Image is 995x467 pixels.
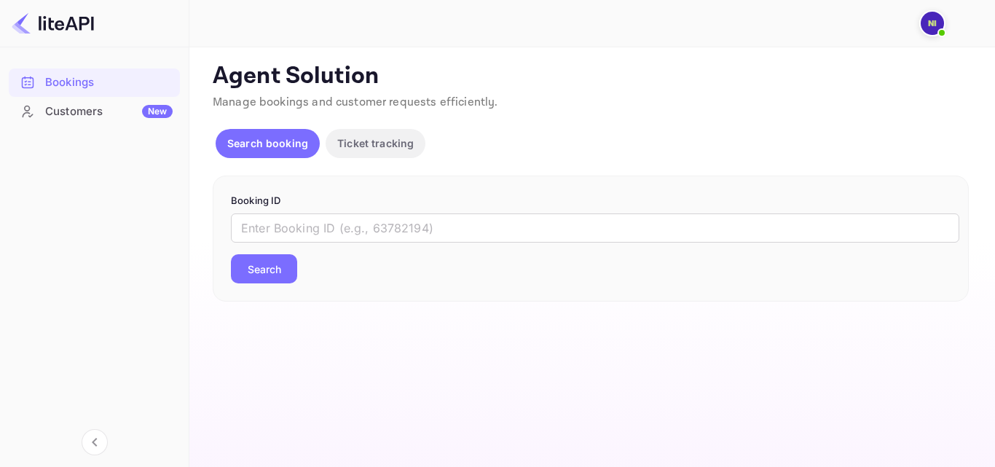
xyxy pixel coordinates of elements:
[231,213,959,243] input: Enter Booking ID (e.g., 63782194)
[337,136,414,151] p: Ticket tracking
[45,74,173,91] div: Bookings
[921,12,944,35] img: N Ibadah
[227,136,308,151] p: Search booking
[82,429,108,455] button: Collapse navigation
[213,95,498,110] span: Manage bookings and customer requests efficiently.
[142,105,173,118] div: New
[213,62,969,91] p: Agent Solution
[12,12,94,35] img: LiteAPI logo
[9,68,180,95] a: Bookings
[231,254,297,283] button: Search
[45,103,173,120] div: Customers
[9,98,180,126] div: CustomersNew
[9,98,180,125] a: CustomersNew
[231,194,951,208] p: Booking ID
[9,68,180,97] div: Bookings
